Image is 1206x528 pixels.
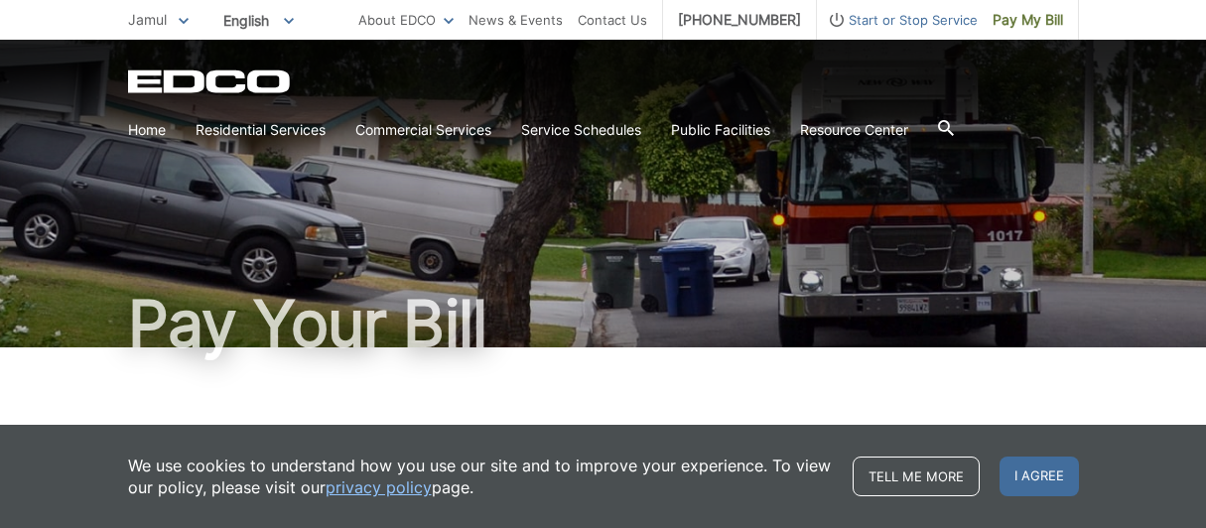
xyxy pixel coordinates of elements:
[521,119,641,141] a: Service Schedules
[358,9,454,31] a: About EDCO
[208,4,309,37] span: English
[800,119,908,141] a: Resource Center
[128,292,1079,355] h1: Pay Your Bill
[128,69,293,93] a: EDCD logo. Return to the homepage.
[1000,457,1079,496] span: I agree
[326,476,432,498] a: privacy policy
[196,119,326,141] a: Residential Services
[469,9,563,31] a: News & Events
[671,119,770,141] a: Public Facilities
[993,9,1063,31] span: Pay My Bill
[128,11,167,28] span: Jamul
[355,119,491,141] a: Commercial Services
[128,455,833,498] p: We use cookies to understand how you use our site and to improve your experience. To view our pol...
[128,119,166,141] a: Home
[578,9,647,31] a: Contact Us
[853,457,980,496] a: Tell me more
